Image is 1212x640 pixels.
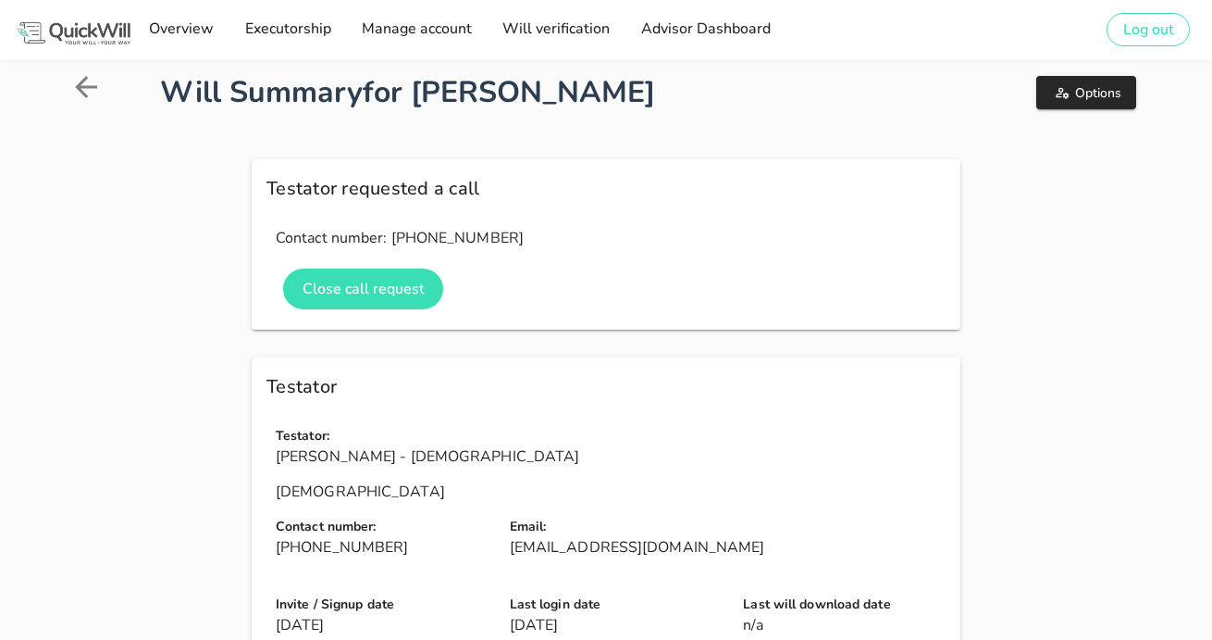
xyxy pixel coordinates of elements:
[510,537,955,558] p: [EMAIL_ADDRESS][DOMAIN_NAME]
[276,426,955,446] h4: Testator:
[276,595,488,615] h4: Invite / Signup date
[276,537,488,558] p: [PHONE_NUMBER]
[743,615,955,635] p: n/a
[276,517,488,537] h4: Contact number:
[276,446,955,467] p: [PERSON_NAME] - [DEMOGRAPHIC_DATA]
[160,70,869,115] h1: Will Summary
[142,11,219,48] a: Overview
[276,228,955,248] p: Contact number: [PHONE_NUMBER]
[743,595,955,615] h4: Last will download date
[363,72,655,112] span: for [PERSON_NAME]
[1051,84,1120,102] span: Options
[238,11,336,48] a: Executorship
[276,615,488,635] p: [DATE]
[302,279,425,299] span: Close call request
[252,159,960,219] div: Testator requested a call
[639,19,770,39] span: Advisor Dashboard
[148,19,214,39] span: Overview
[243,19,330,39] span: Executorship
[355,11,477,48] a: Manage account
[496,11,615,48] a: Will verification
[15,19,133,47] img: Logo
[1122,19,1174,40] span: Log out
[510,595,722,615] h4: Last login date
[252,358,960,417] div: Testator
[276,482,955,502] p: [DEMOGRAPHIC_DATA]
[283,269,443,309] button: Close call request
[501,19,610,39] span: Will verification
[510,517,955,537] h4: Email:
[510,615,722,635] p: [DATE]
[1036,76,1135,109] button: Options
[634,11,775,48] a: Advisor Dashboard
[1107,13,1190,46] button: Log out
[361,19,472,39] span: Manage account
